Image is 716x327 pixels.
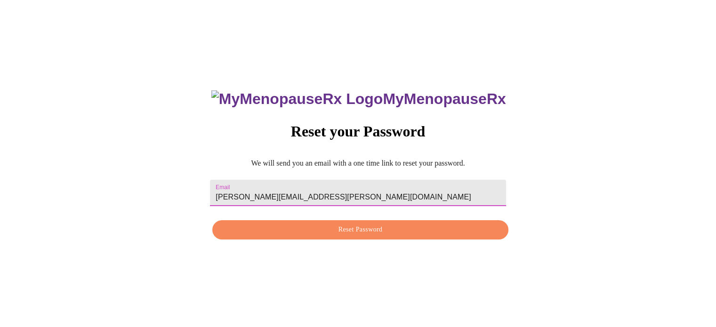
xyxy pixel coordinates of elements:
[210,159,506,167] p: We will send you an email with a one time link to reset your password.
[212,220,508,239] button: Reset Password
[211,90,506,108] h3: MyMenopauseRx
[211,90,383,108] img: MyMenopauseRx Logo
[210,123,506,140] h3: Reset your Password
[223,224,497,236] span: Reset Password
